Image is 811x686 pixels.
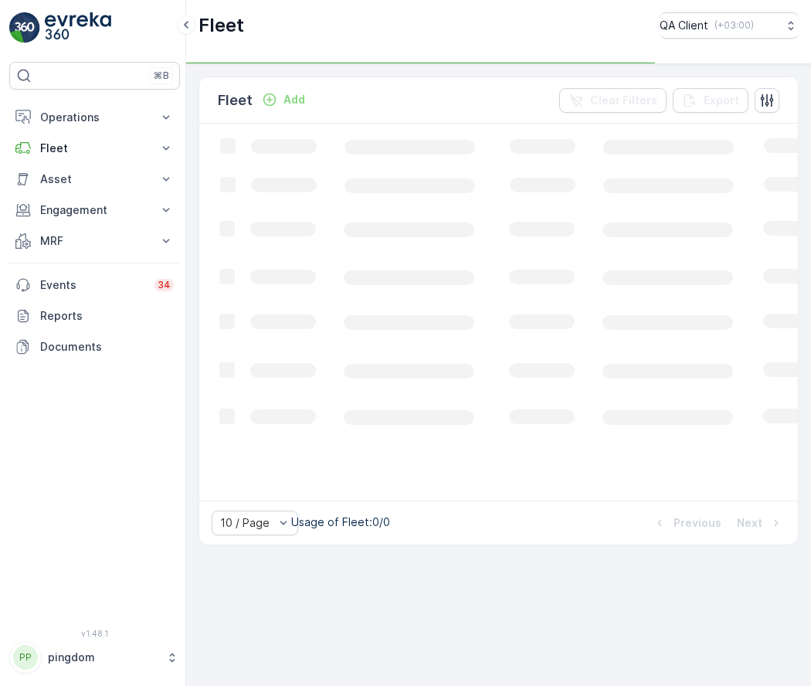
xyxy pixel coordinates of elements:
[40,202,149,218] p: Engagement
[660,18,708,33] p: QA Client
[660,12,799,39] button: QA Client(+03:00)
[9,133,180,164] button: Fleet
[9,12,40,43] img: logo
[40,110,149,125] p: Operations
[9,270,180,301] a: Events34
[154,70,169,82] p: ⌘B
[9,102,180,133] button: Operations
[40,141,149,156] p: Fleet
[40,339,174,355] p: Documents
[283,92,305,107] p: Add
[735,514,786,532] button: Next
[673,88,748,113] button: Export
[737,515,762,531] p: Next
[590,93,657,108] p: Clear Filters
[40,277,145,293] p: Events
[40,171,149,187] p: Asset
[45,12,111,43] img: logo_light-DOdMpM7g.png
[9,641,180,674] button: PPpingdom
[559,88,667,113] button: Clear Filters
[9,331,180,362] a: Documents
[48,650,158,665] p: pingdom
[40,233,149,249] p: MRF
[40,308,174,324] p: Reports
[714,19,754,32] p: ( +03:00 )
[9,195,180,226] button: Engagement
[674,515,721,531] p: Previous
[9,164,180,195] button: Asset
[218,90,253,111] p: Fleet
[256,90,311,109] button: Add
[13,645,38,670] div: PP
[199,13,244,38] p: Fleet
[650,514,723,532] button: Previous
[9,226,180,256] button: MRF
[9,629,180,638] span: v 1.48.1
[704,93,739,108] p: Export
[158,279,171,291] p: 34
[9,301,180,331] a: Reports
[291,514,390,530] p: Usage of Fleet : 0/0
